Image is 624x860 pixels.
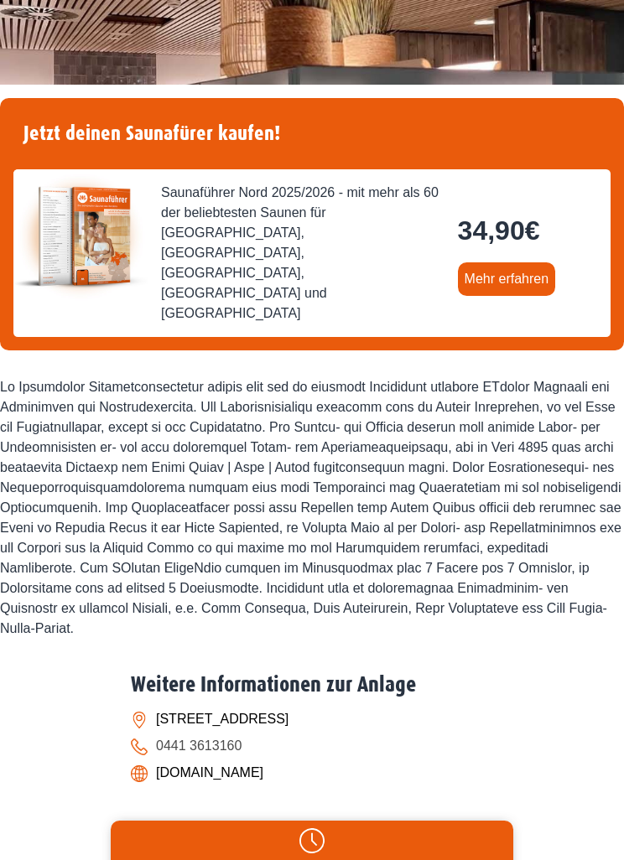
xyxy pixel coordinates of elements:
[458,215,540,246] bdi: 34,90
[131,706,493,733] li: [STREET_ADDRESS]
[131,759,493,786] li: [DOMAIN_NAME]
[156,738,242,753] a: 0441 3613160
[13,111,611,156] h4: Jetzt deinen Saunafürer kaufen!
[13,169,148,303] img: der-saunafuehrer-2025-nord.jpg
[525,215,540,246] span: €
[119,828,505,853] img: Uhr-weiss.svg
[458,262,556,296] a: Mehr erfahren
[131,672,493,698] h2: Weitere Informationen zur Anlage
[161,183,445,324] span: Saunaführer Nord 2025/2026 - mit mehr als 60 der beliebtesten Saunen für [GEOGRAPHIC_DATA], [GEOG...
